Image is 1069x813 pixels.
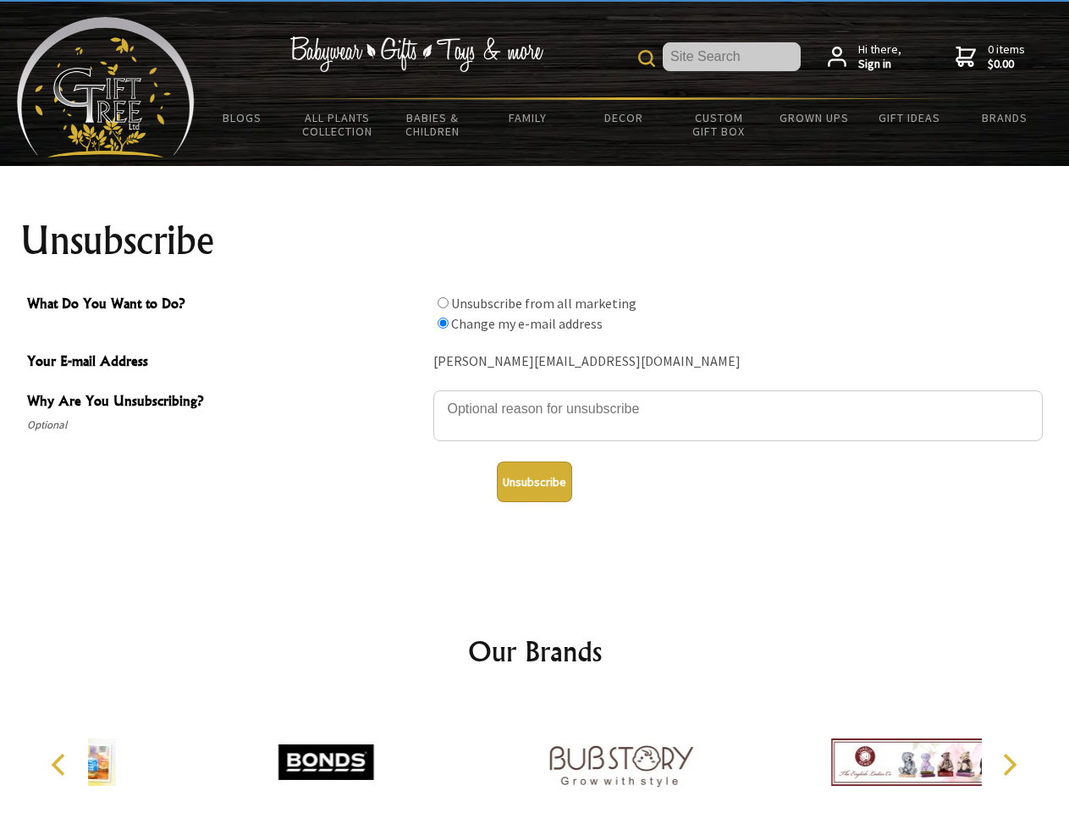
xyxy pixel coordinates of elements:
span: Hi there, [858,42,901,72]
label: Unsubscribe from all marketing [451,295,636,312]
a: Babies & Children [385,100,481,149]
a: Family [481,100,576,135]
a: 0 items$0.00 [956,42,1025,72]
div: [PERSON_NAME][EMAIL_ADDRESS][DOMAIN_NAME] [433,349,1043,375]
strong: $0.00 [988,57,1025,72]
button: Next [990,746,1028,783]
label: Change my e-mail address [451,315,603,332]
input: What Do You Want to Do? [438,297,449,308]
input: Site Search [663,42,801,71]
span: What Do You Want to Do? [27,293,425,318]
textarea: Why Are You Unsubscribing? [433,390,1043,441]
a: Gift Ideas [862,100,957,135]
a: Hi there,Sign in [828,42,901,72]
img: Babyware - Gifts - Toys and more... [17,17,195,158]
a: Decor [576,100,671,135]
img: Babywear - Gifts - Toys & more [289,36,543,72]
a: All Plants Collection [290,100,386,149]
span: 0 items [988,41,1025,72]
span: Optional [27,415,425,435]
strong: Sign in [858,57,901,72]
button: Previous [42,746,80,783]
h2: Our Brands [34,631,1036,672]
a: Brands [957,100,1053,135]
h1: Unsubscribe [20,220,1050,261]
a: BLOGS [195,100,290,135]
span: Why Are You Unsubscribing? [27,390,425,415]
a: Custom Gift Box [671,100,767,149]
img: product search [638,50,655,67]
input: What Do You Want to Do? [438,318,449,329]
span: Your E-mail Address [27,351,425,375]
button: Unsubscribe [497,462,572,502]
a: Grown Ups [766,100,862,135]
